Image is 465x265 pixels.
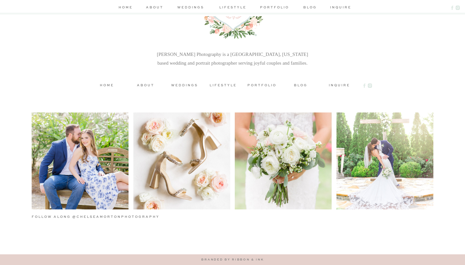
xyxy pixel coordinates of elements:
a: weddings [170,82,199,87]
a: portfolio [247,82,276,87]
a: inquire [330,5,348,11]
a: lifestyle [217,5,248,11]
a: lifestyle [209,82,238,87]
a: about [131,82,160,87]
a: home [117,5,134,11]
a: blog [301,5,319,11]
h3: follow along @chelseamortonphotography [32,214,176,219]
a: weddings [175,5,206,11]
a: home [92,82,121,87]
a: blog [286,82,315,87]
a: inquire [325,82,354,87]
p: [PERSON_NAME] Photography is a [GEOGRAPHIC_DATA], [US_STATE] based wedding and portrait photograp... [155,50,310,69]
a: portfolio [259,5,290,11]
a: branded by ribbon & ink [179,257,286,262]
a: about [145,5,164,11]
